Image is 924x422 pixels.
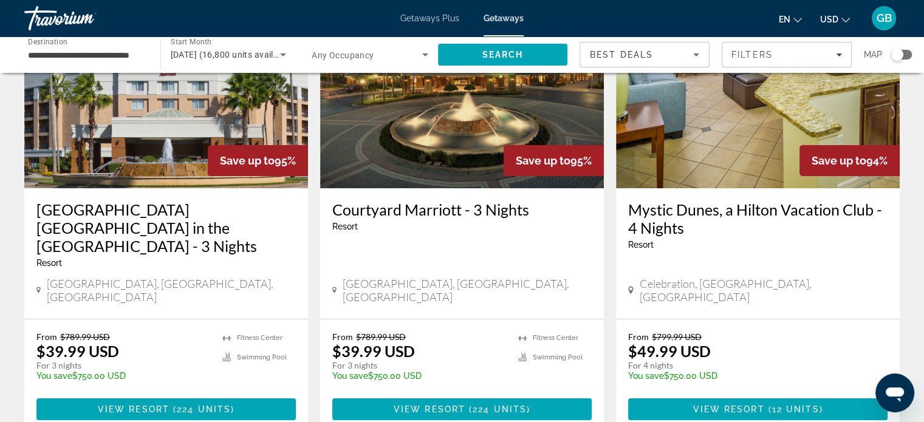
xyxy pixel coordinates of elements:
[693,404,764,414] span: View Resort
[652,332,702,342] span: $799.99 USD
[28,48,145,63] input: Select destination
[332,342,415,360] p: $39.99 USD
[208,145,308,176] div: 95%
[171,50,294,60] span: [DATE] (16,800 units available)
[484,13,524,23] a: Getaways
[220,154,275,167] span: Save up to
[820,10,850,28] button: Change currency
[47,277,296,304] span: [GEOGRAPHIC_DATA], [GEOGRAPHIC_DATA], [GEOGRAPHIC_DATA]
[36,360,210,371] p: For 3 nights
[868,5,900,31] button: User Menu
[343,277,592,304] span: [GEOGRAPHIC_DATA], [GEOGRAPHIC_DATA], [GEOGRAPHIC_DATA]
[779,10,802,28] button: Change language
[171,38,211,46] span: Start Month
[237,353,287,361] span: Swimming Pool
[36,200,296,255] a: [GEOGRAPHIC_DATA] [GEOGRAPHIC_DATA] in the [GEOGRAPHIC_DATA] - 3 Nights
[864,46,882,63] span: Map
[332,360,506,371] p: For 3 nights
[473,404,527,414] span: 224 units
[779,15,790,24] span: en
[640,277,888,304] span: Celebration, [GEOGRAPHIC_DATA], [GEOGRAPHIC_DATA]
[465,404,530,414] span: ( )
[237,334,282,342] span: Fitness Center
[533,334,578,342] span: Fitness Center
[628,200,888,237] a: Mystic Dunes, a Hilton Vacation Club - 4 Nights
[628,371,875,381] p: $750.00 USD
[772,404,820,414] span: 12 units
[98,404,169,414] span: View Resort
[177,404,231,414] span: 224 units
[438,44,568,66] button: Search
[24,2,146,34] a: Travorium
[533,353,583,361] span: Swimming Pool
[356,332,406,342] span: $789.99 USD
[628,371,664,381] span: You save
[516,154,570,167] span: Save up to
[400,13,459,23] a: Getaways Plus
[812,154,866,167] span: Save up to
[628,240,654,250] span: Resort
[628,360,875,371] p: For 4 nights
[628,398,888,420] button: View Resort(12 units)
[36,398,296,420] button: View Resort(224 units)
[36,371,72,381] span: You save
[332,398,592,420] button: View Resort(224 units)
[722,42,852,67] button: Filters
[764,404,823,414] span: ( )
[332,332,353,342] span: From
[590,50,653,60] span: Best Deals
[332,371,506,381] p: $750.00 USD
[169,404,234,414] span: ( )
[875,373,914,412] iframe: Button to launch messaging window
[482,50,523,60] span: Search
[628,332,649,342] span: From
[731,50,773,60] span: Filters
[36,258,62,268] span: Resort
[394,404,465,414] span: View Resort
[36,342,119,360] p: $39.99 USD
[312,50,374,60] span: Any Occupancy
[332,200,592,219] a: Courtyard Marriott - 3 Nights
[60,332,110,342] span: $789.99 USD
[332,222,358,231] span: Resort
[820,15,838,24] span: USD
[799,145,900,176] div: 94%
[36,332,57,342] span: From
[36,371,210,381] p: $750.00 USD
[590,47,699,62] mat-select: Sort by
[628,342,711,360] p: $49.99 USD
[504,145,604,176] div: 95%
[28,37,67,46] span: Destination
[332,371,368,381] span: You save
[877,12,892,24] span: GB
